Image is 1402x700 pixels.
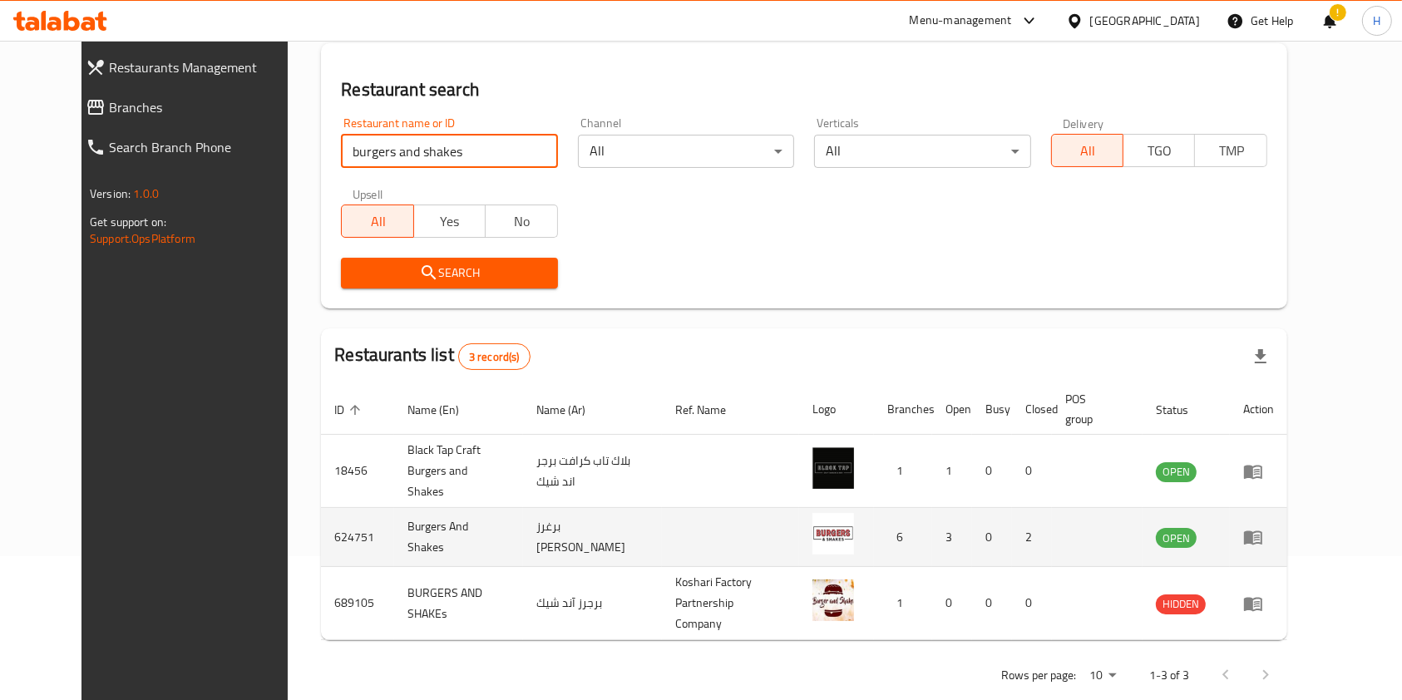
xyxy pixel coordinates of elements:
td: بلاك تاب كرافت برجر اند شيك [523,435,662,508]
span: Restaurants Management [109,57,303,77]
img: Black Tap Craft Burgers and Shakes [812,447,854,489]
span: 1.0.0 [133,183,159,205]
div: All [578,135,794,168]
button: All [341,205,413,238]
td: 0 [972,508,1012,567]
td: 2 [1012,508,1052,567]
button: TGO [1123,134,1195,167]
td: 0 [932,567,972,640]
span: Search [354,263,544,283]
div: [GEOGRAPHIC_DATA] [1090,12,1200,30]
span: OPEN [1156,462,1197,481]
span: Name (Ar) [536,400,607,420]
p: Rows per page: [1001,665,1076,686]
input: Search for restaurant name or ID.. [341,135,557,168]
span: Get support on: [90,211,166,233]
td: 18456 [321,435,394,508]
span: OPEN [1156,529,1197,548]
span: Branches [109,97,303,117]
span: HIDDEN [1156,594,1206,614]
table: enhanced table [321,384,1287,640]
a: Support.OpsPlatform [90,228,195,249]
button: No [485,205,557,238]
td: برجرز آند شيك [523,567,662,640]
td: 3 [932,508,972,567]
td: 0 [972,567,1012,640]
button: All [1051,134,1123,167]
span: Search Branch Phone [109,137,303,157]
div: Menu [1243,461,1274,481]
label: Upsell [353,188,383,200]
button: TMP [1194,134,1266,167]
span: All [348,210,407,234]
span: POS group [1065,389,1123,429]
td: 689105 [321,567,394,640]
span: Status [1156,400,1210,420]
td: BURGERS AND SHAKEs [394,567,522,640]
div: OPEN [1156,528,1197,548]
span: Name (En) [407,400,481,420]
span: TGO [1130,139,1188,163]
td: 0 [972,435,1012,508]
h2: Restaurants list [334,343,530,370]
td: 6 [874,508,932,567]
th: Open [932,384,972,435]
div: HIDDEN [1156,594,1206,614]
td: Koshari Factory Partnership Company [662,567,799,640]
span: Ref. Name [675,400,748,420]
span: 3 record(s) [459,349,530,365]
span: All [1059,139,1117,163]
th: Busy [972,384,1012,435]
span: Yes [421,210,479,234]
a: Search Branch Phone [72,127,316,167]
td: 624751 [321,508,394,567]
th: Closed [1012,384,1052,435]
td: 1 [874,567,932,640]
th: Branches [874,384,932,435]
td: برغرز [PERSON_NAME] [523,508,662,567]
img: Burgers And Shakes [812,513,854,555]
img: BURGERS AND SHAKEs [812,579,854,621]
button: Search [341,258,557,288]
td: 0 [1012,435,1052,508]
span: Version: [90,183,131,205]
div: All [814,135,1030,168]
a: Restaurants Management [72,47,316,87]
div: Menu [1243,527,1274,547]
span: H [1373,12,1380,30]
div: Export file [1241,337,1281,377]
th: Action [1230,384,1287,435]
span: No [492,210,550,234]
p: 1-3 of 3 [1149,665,1189,686]
td: Burgers And Shakes [394,508,522,567]
td: 1 [932,435,972,508]
th: Logo [799,384,874,435]
span: TMP [1202,139,1260,163]
label: Delivery [1063,117,1104,129]
span: ID [334,400,366,420]
td: 1 [874,435,932,508]
div: Menu [1243,594,1274,614]
div: Menu-management [910,11,1012,31]
td: Black Tap Craft Burgers and Shakes [394,435,522,508]
a: Branches [72,87,316,127]
button: Yes [413,205,486,238]
td: 0 [1012,567,1052,640]
h2: Restaurant search [341,77,1267,102]
div: Rows per page: [1083,663,1123,688]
